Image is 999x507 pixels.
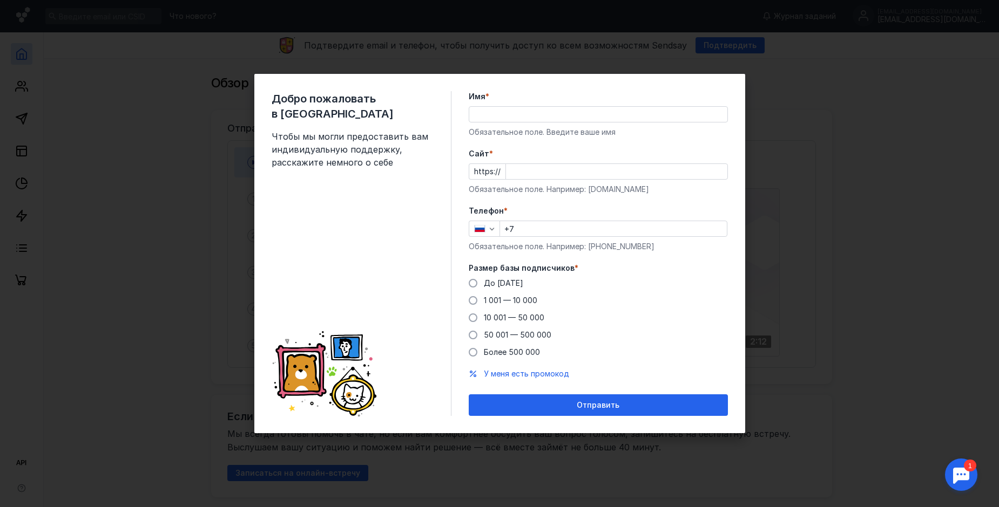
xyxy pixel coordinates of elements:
div: Обязательное поле. Введите ваше имя [469,127,728,138]
span: Телефон [469,205,504,216]
span: Отправить [577,401,619,410]
span: Добро пожаловать в [GEOGRAPHIC_DATA] [272,91,434,121]
span: Более 500 000 [484,347,540,357]
div: Обязательное поле. Например: [PHONE_NUMBER] [469,241,728,252]
span: Cайт [469,148,489,159]
span: 50 001 — 500 000 [484,330,551,339]
span: Имя [469,91,485,102]
span: До [DATE] [484,278,523,287]
div: 1 [24,6,37,18]
span: 1 001 — 10 000 [484,296,537,305]
div: Обязательное поле. Например: [DOMAIN_NAME] [469,184,728,195]
button: Отправить [469,394,728,416]
span: Размер базы подписчиков [469,263,575,273]
span: У меня есть промокод [484,369,569,378]
span: Чтобы мы могли предоставить вам индивидуальную поддержку, расскажите немного о себе [272,130,434,169]
span: 10 001 — 50 000 [484,313,544,322]
button: У меня есть промокод [484,368,569,379]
